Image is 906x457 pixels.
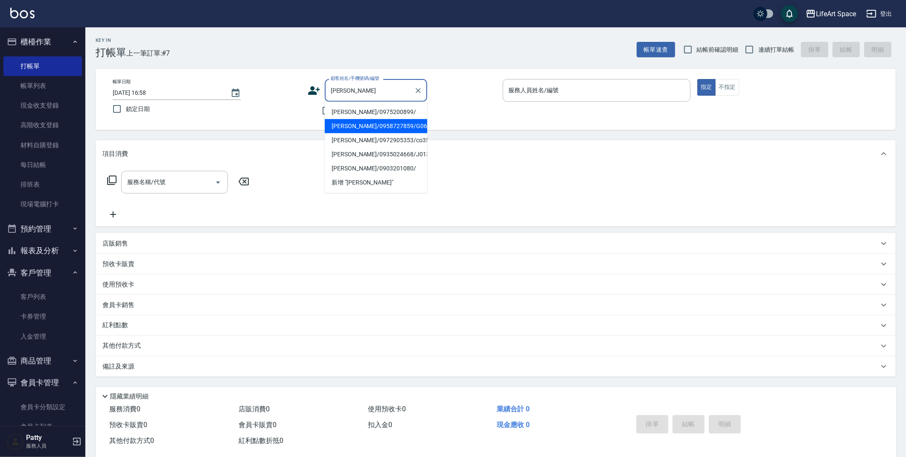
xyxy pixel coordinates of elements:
[368,421,392,429] span: 扣入金 0
[3,240,82,262] button: 報表及分析
[113,86,222,100] input: YYYY/MM/DD hh:mm
[113,79,131,85] label: 帳單日期
[96,254,896,274] div: 預收卡販賣
[697,79,716,96] button: 指定
[102,321,132,330] p: 紅利點數
[102,341,145,351] p: 其他付款方式
[3,397,82,417] a: 會員卡分類設定
[211,176,225,189] button: Open
[96,356,896,377] div: 備註及來源
[96,38,126,43] h2: Key In
[412,85,424,97] button: Clear
[497,421,530,429] span: 現金應收 0
[126,48,170,59] span: 上一筆訂單:#7
[715,79,739,96] button: 不指定
[781,5,798,22] button: save
[239,405,270,413] span: 店販消費 0
[863,6,896,22] button: 登出
[3,307,82,326] a: 卡券管理
[368,405,406,413] span: 使用預收卡 0
[325,105,427,119] li: [PERSON_NAME]/0975200899/
[325,119,427,133] li: [PERSON_NAME]/0958727859/G060
[26,442,70,450] p: 服務人員
[102,280,134,289] p: 使用預收卡
[325,161,427,176] li: [PERSON_NAME]/0903201080/
[3,417,82,436] a: 會員卡列表
[3,262,82,284] button: 客戶管理
[3,155,82,175] a: 每日結帳
[102,260,134,269] p: 預收卡販賣
[10,8,35,18] img: Logo
[3,76,82,96] a: 帳單列表
[102,301,134,310] p: 會員卡銷售
[96,315,896,336] div: 紅利點數
[3,350,82,372] button: 商品管理
[3,135,82,155] a: 材料自購登錄
[239,421,277,429] span: 會員卡販賣 0
[637,42,675,58] button: 帳單速查
[109,421,147,429] span: 預收卡販賣 0
[3,96,82,115] a: 現金收支登錄
[497,405,530,413] span: 業績合計 0
[3,175,82,194] a: 排班表
[325,147,427,161] li: [PERSON_NAME]/0935024668/J013
[802,5,859,23] button: LifeArt Space
[96,47,126,59] h3: 打帳單
[26,434,70,442] h5: Patty
[102,239,128,248] p: 店販銷售
[102,149,128,158] p: 項目消費
[3,31,82,53] button: 櫃檯作業
[109,436,154,445] span: 其他付款方式 0
[3,287,82,307] a: 客戶列表
[758,45,794,54] span: 連續打單結帳
[3,372,82,394] button: 會員卡管理
[96,233,896,254] div: 店販銷售
[7,433,24,450] img: Person
[126,105,150,114] span: 鎖定日期
[239,436,283,445] span: 紅利點數折抵 0
[3,194,82,214] a: 現場電腦打卡
[110,392,149,401] p: 隱藏業績明細
[816,9,856,19] div: LifeArt Space
[3,327,82,346] a: 入金管理
[3,218,82,240] button: 預約管理
[96,336,896,356] div: 其他付款方式
[325,133,427,147] li: [PERSON_NAME]/0972905353/co355
[96,295,896,315] div: 會員卡銷售
[3,115,82,135] a: 高階收支登錄
[3,56,82,76] a: 打帳單
[325,176,427,190] li: 新增 "[PERSON_NAME]"
[96,140,896,167] div: 項目消費
[96,274,896,295] div: 使用預收卡
[109,405,140,413] span: 服務消費 0
[697,45,739,54] span: 結帳前確認明細
[102,362,134,371] p: 備註及來源
[225,83,246,103] button: Choose date, selected date is 2025-08-22
[331,75,379,82] label: 顧客姓名/手機號碼/編號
